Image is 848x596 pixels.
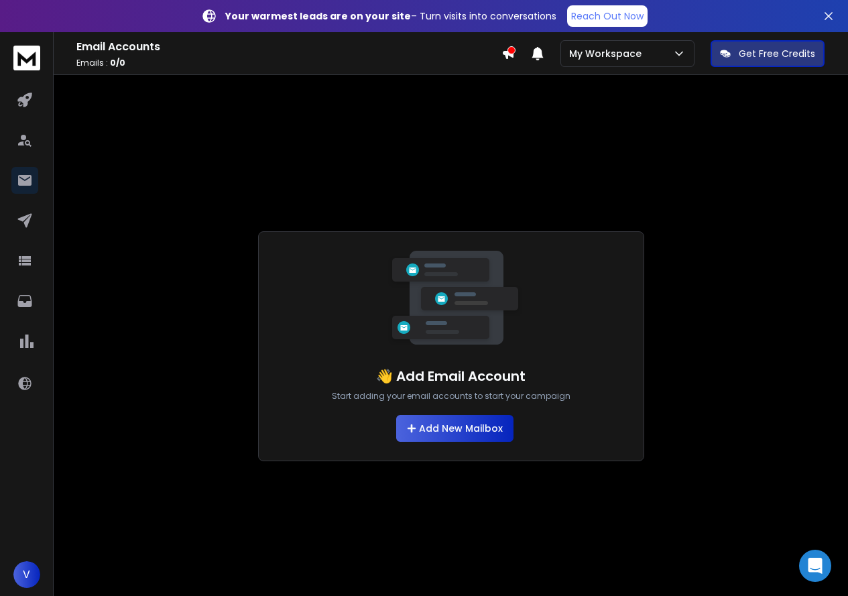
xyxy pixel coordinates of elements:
[13,561,40,588] button: V
[396,415,513,442] button: Add New Mailbox
[711,40,825,67] button: Get Free Credits
[739,47,815,60] p: Get Free Credits
[569,47,647,60] p: My Workspace
[376,367,526,385] h1: 👋 Add Email Account
[799,550,831,582] div: Open Intercom Messenger
[76,58,501,68] p: Emails :
[76,39,501,55] h1: Email Accounts
[225,9,556,23] p: – Turn visits into conversations
[567,5,648,27] a: Reach Out Now
[13,46,40,70] img: logo
[332,391,570,402] p: Start adding your email accounts to start your campaign
[225,9,411,23] strong: Your warmest leads are on your site
[110,57,125,68] span: 0 / 0
[571,9,644,23] p: Reach Out Now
